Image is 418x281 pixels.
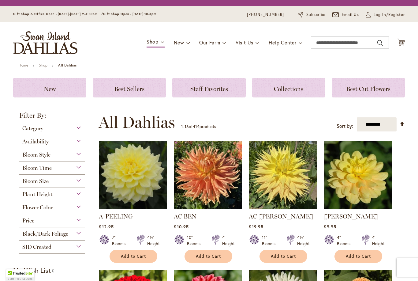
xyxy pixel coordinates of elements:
[374,12,405,18] span: Log In/Register
[174,213,196,220] a: AC BEN
[22,191,52,198] span: Plant Height
[342,12,359,18] span: Email Us
[337,120,353,132] label: Sort by:
[271,254,296,259] span: Add to Cart
[174,141,242,209] img: AC BEN
[103,12,156,16] span: Gift Shop Open - [DATE] 10-3pm
[297,234,310,247] div: 4½' Height
[332,78,405,97] a: Best Cut Flowers
[174,39,184,46] span: New
[19,63,28,67] a: Home
[372,234,385,247] div: 4' Height
[13,78,86,97] a: New
[298,12,326,18] a: Subscribe
[22,125,43,132] span: Category
[252,78,325,97] a: Collections
[324,213,378,220] a: [PERSON_NAME]
[13,12,103,16] span: Gift Shop & Office Open - [DATE]-[DATE] 9-4:30pm /
[22,178,49,184] span: Bloom Size
[337,234,354,247] div: 4" Blooms
[39,63,47,67] a: Shop
[99,213,133,220] a: A-PEELING
[249,141,317,209] img: AC Jeri
[22,244,51,250] span: SID Created
[332,12,359,18] a: Email Us
[324,224,336,230] span: $9.95
[172,78,245,97] a: Staff Favorites
[147,38,159,45] span: Shop
[22,230,68,237] span: Black/Dark Foliage
[22,151,50,158] span: Bloom Style
[377,38,383,48] button: Search
[22,165,52,171] span: Bloom Time
[99,224,114,230] span: $12.95
[269,39,297,46] span: Help Center
[13,31,77,54] a: store logo
[181,123,183,129] span: 1
[249,205,317,211] a: AC Jeri
[190,85,228,93] span: Staff Favorites
[324,205,392,211] a: AHOY MATEY
[259,250,307,263] button: Add to Cart
[174,205,242,211] a: AC BEN
[181,122,216,131] p: - of products
[13,266,51,275] strong: My Wish List
[306,12,326,18] span: Subscribe
[366,12,405,18] a: Log In/Register
[147,234,160,247] div: 4½' Height
[236,39,253,46] span: Visit Us
[99,141,167,209] img: A-Peeling
[22,204,53,211] span: Flower Color
[114,85,144,93] span: Best Sellers
[22,138,49,145] span: Availability
[185,123,189,129] span: 16
[274,85,303,93] span: Collections
[99,205,167,211] a: A-Peeling
[249,224,263,230] span: $19.95
[199,39,220,46] span: Our Farm
[249,213,313,220] a: AC [PERSON_NAME]
[334,250,382,263] button: Add to Cart
[346,85,390,93] span: Best Cut Flowers
[185,250,232,263] button: Add to Cart
[22,217,34,224] span: Price
[187,234,204,247] div: 10" Blooms
[58,63,77,67] strong: All Dahlias
[324,141,392,209] img: AHOY MATEY
[193,123,200,129] span: 414
[247,12,284,18] a: [PHONE_NUMBER]
[174,224,188,230] span: $10.95
[13,112,91,122] strong: Filter By:
[262,234,279,247] div: 11" Blooms
[196,254,221,259] span: Add to Cart
[346,254,371,259] span: Add to Cart
[6,269,34,281] div: TrustedSite Certified
[93,78,166,97] a: Best Sellers
[112,234,129,247] div: 7" Blooms
[121,254,146,259] span: Add to Cart
[110,250,157,263] button: Add to Cart
[222,234,235,247] div: 4' Height
[99,113,175,131] span: All Dahlias
[44,85,56,93] span: New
